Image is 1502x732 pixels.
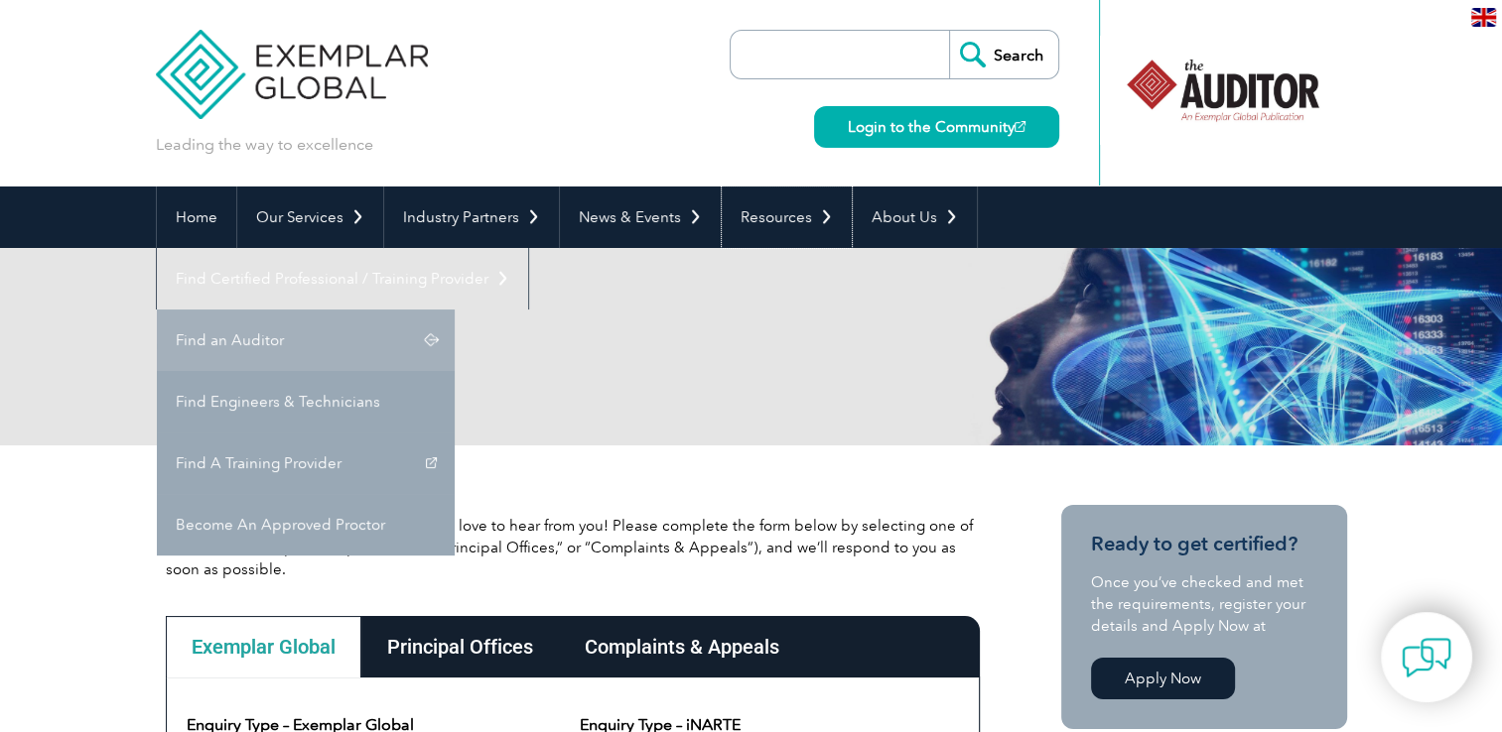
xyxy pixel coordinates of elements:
[166,515,980,580] p: Have a question or feedback for us? We’d love to hear from you! Please complete the form below by...
[237,186,383,248] a: Our Services
[384,186,559,248] a: Industry Partners
[814,106,1059,148] a: Login to the Community
[722,186,852,248] a: Resources
[166,616,361,677] div: Exemplar Global
[156,134,373,156] p: Leading the way to excellence
[361,616,559,677] div: Principal Offices
[949,31,1058,78] input: Search
[559,616,805,677] div: Complaints & Appeals
[1015,121,1025,132] img: open_square.png
[560,186,721,248] a: News & Events
[1471,8,1496,27] img: en
[157,186,236,248] a: Home
[157,248,528,309] a: Find Certified Professional / Training Provider
[157,494,455,555] a: Become An Approved Proctor
[1091,658,1235,699] a: Apply Now
[157,371,455,432] a: Find Engineers & Technicians
[157,432,455,494] a: Find A Training Provider
[1091,571,1317,637] p: Once you’ve checked and met the requirements, register your details and Apply Now at
[1091,532,1317,556] h3: Ready to get certified?
[157,309,455,371] a: Find an Auditor
[156,327,918,366] h1: Contact Us
[1402,633,1451,682] img: contact-chat.png
[853,186,977,248] a: About Us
